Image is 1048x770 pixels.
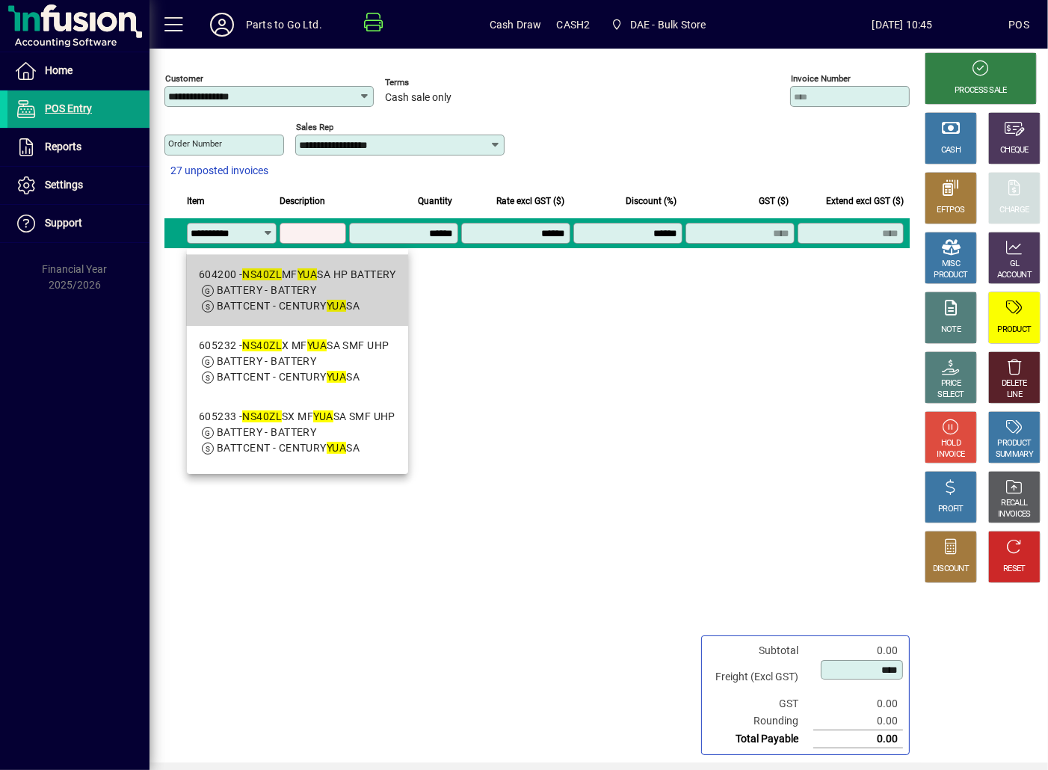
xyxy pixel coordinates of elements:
span: GST ($) [759,193,789,209]
div: RECALL [1002,498,1028,509]
em: YUA [298,268,317,280]
td: GST [708,695,813,712]
a: Settings [7,167,150,204]
a: Home [7,52,150,90]
div: INVOICES [998,509,1030,520]
span: DAE - Bulk Store [630,13,706,37]
em: NS40ZL [242,268,282,280]
a: Reports [7,129,150,166]
td: Total Payable [708,730,813,748]
a: Support [7,205,150,242]
div: PROCESS SALE [955,85,1007,96]
em: YUA [313,410,333,422]
div: LINE [1007,389,1022,401]
div: INVOICE [937,449,964,461]
div: POS [1008,13,1029,37]
span: Item [187,193,205,209]
div: PRODUCT [997,438,1031,449]
div: Parts to Go Ltd. [246,13,322,37]
td: 0.00 [813,712,903,730]
td: 0.00 [813,642,903,659]
td: Subtotal [708,642,813,659]
span: Support [45,217,82,229]
span: Rate excl GST ($) [496,193,564,209]
span: Cash sale only [385,92,451,104]
span: BATTCENT - CENTURY SA [217,442,360,454]
span: Description [280,193,325,209]
em: YUA [327,300,346,312]
mat-option: 605232 - NS40ZLX MF YUASA SMF UHP [187,326,408,397]
td: 0.00 [813,730,903,748]
button: Profile [198,11,246,38]
div: CHARGE [1000,205,1029,216]
div: 605232 - X MF SA SMF UHP [199,338,389,354]
div: PRICE [941,378,961,389]
span: Extend excl GST ($) [826,193,904,209]
span: BATTERY - BATTERY [217,355,316,367]
em: NS40ZL [242,339,282,351]
span: CASH2 [557,13,591,37]
div: PROFIT [938,504,964,515]
span: Terms [385,78,475,87]
em: NS40ZL [242,410,282,422]
span: [DATE] 10:45 [796,13,1009,37]
em: YUA [307,339,327,351]
span: Reports [45,141,81,153]
div: CHEQUE [1000,145,1029,156]
span: BATTCENT - CENTURY SA [217,300,360,312]
div: SELECT [938,389,964,401]
mat-label: Customer [165,73,203,84]
span: POS Entry [45,102,92,114]
div: DISCOUNT [933,564,969,575]
div: MISC [942,259,960,270]
span: Cash Draw [490,13,542,37]
div: NOTE [941,324,961,336]
span: DAE - Bulk Store [605,11,712,38]
span: BATTCENT - CENTURY SA [217,371,360,383]
em: YUA [327,371,346,383]
em: YUA [327,442,346,454]
mat-label: Order number [168,138,222,149]
button: 27 unposted invoices [164,158,274,185]
div: HOLD [941,438,961,449]
span: Home [45,64,73,76]
div: RESET [1003,564,1026,575]
span: BATTERY - BATTERY [217,284,316,296]
div: 604200 - MF SA HP BATTERY [199,267,396,283]
mat-label: Invoice number [791,73,851,84]
div: ACCOUNT [997,270,1032,281]
span: Settings [45,179,83,191]
td: 0.00 [813,695,903,712]
mat-label: Sales rep [296,122,333,132]
div: EFTPOS [937,205,965,216]
div: DELETE [1002,378,1027,389]
div: SUMMARY [996,449,1033,461]
span: 27 unposted invoices [170,163,268,179]
div: CASH [941,145,961,156]
div: PRODUCT [934,270,967,281]
mat-option: 605233 - NS40ZLSX MF YUASA SMF UHP [187,397,408,468]
mat-option: 604200 - NS40ZL MF YUASA HP BATTERY [187,255,408,326]
div: 605233 - SX MF SA SMF UHP [199,409,395,425]
div: GL [1010,259,1020,270]
span: Quantity [418,193,452,209]
span: Discount (%) [626,193,676,209]
td: Freight (Excl GST) [708,659,813,695]
div: PRODUCT [997,324,1031,336]
span: BATTERY - BATTERY [217,426,316,438]
td: Rounding [708,712,813,730]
